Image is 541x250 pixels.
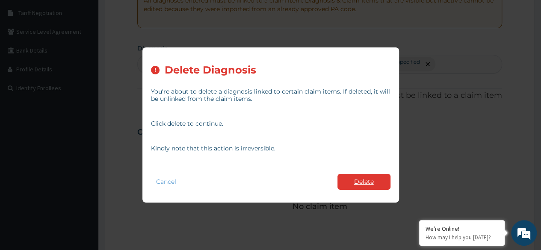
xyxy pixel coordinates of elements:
div: Minimize live chat window [140,4,161,25]
p: Click delete to continue. [151,120,390,127]
h2: Delete Diagnosis [165,65,256,76]
div: Chat with us now [44,48,144,59]
textarea: Type your message and hit 'Enter' [4,162,163,192]
p: Kindly note that this action is irreversible. [151,145,390,152]
div: We're Online! [426,225,498,232]
button: Cancel [151,176,181,188]
p: How may I help you today? [426,234,498,241]
img: d_794563401_company_1708531726252_794563401 [16,43,35,64]
button: Delete [337,174,390,190]
p: You're about to delete a diagnosis linked to certain claim items. If deleted, it will be unlinked... [151,88,390,103]
span: We're online! [50,72,118,159]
